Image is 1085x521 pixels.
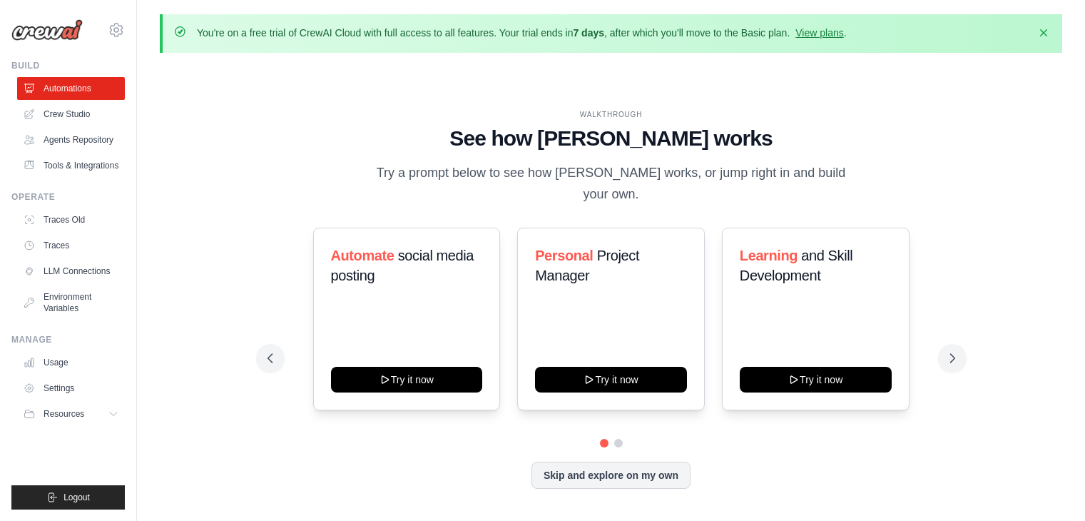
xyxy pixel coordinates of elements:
a: Crew Studio [17,103,125,126]
a: Usage [17,351,125,374]
a: View plans [795,27,843,39]
a: Agents Repository [17,128,125,151]
span: Learning [740,248,798,263]
p: Try a prompt below to see how [PERSON_NAME] works, or jump right in and build your own. [372,163,851,205]
span: Resources [44,408,84,420]
div: WALKTHROUGH [268,109,955,120]
span: and Skill Development [740,248,852,283]
button: Try it now [740,367,892,393]
a: Traces [17,234,125,257]
p: You're on a free trial of CrewAI Cloud with full access to all features. Your trial ends in , aft... [197,26,847,40]
div: Operate [11,191,125,203]
button: Skip and explore on my own [531,462,691,489]
button: Resources [17,403,125,425]
span: Automate [331,248,394,263]
img: Logo [11,19,83,41]
a: Tools & Integrations [17,154,125,177]
div: Manage [11,334,125,345]
span: Project Manager [535,248,639,283]
h1: See how [PERSON_NAME] works [268,126,955,151]
strong: 7 days [573,27,604,39]
button: Logout [11,485,125,510]
span: Logout [63,492,90,503]
button: Try it now [331,367,483,393]
button: Try it now [535,367,687,393]
a: Traces Old [17,208,125,231]
a: Automations [17,77,125,100]
a: Environment Variables [17,285,125,320]
div: Build [11,60,125,71]
span: Personal [535,248,593,263]
a: Settings [17,377,125,400]
span: social media posting [331,248,474,283]
a: LLM Connections [17,260,125,283]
